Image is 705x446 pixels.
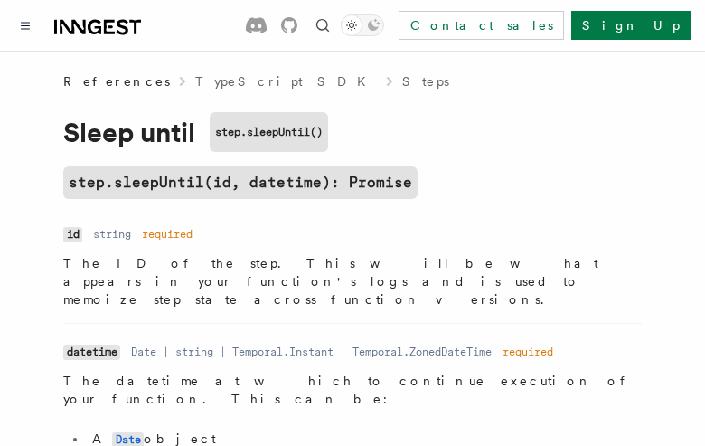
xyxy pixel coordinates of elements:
[312,14,334,36] button: Find something...
[210,112,328,152] code: step.sleepUntil()
[93,227,131,242] dd: string
[63,372,642,408] p: The datetime at which to continue execution of your function. This can be:
[112,432,144,446] a: Date
[131,345,492,359] dd: Date | string | Temporal.Instant | Temporal.ZonedDateTime
[14,14,36,36] button: Toggle navigation
[195,72,377,90] a: TypeScript SDK
[341,14,384,36] button: Toggle dark mode
[63,72,170,90] span: References
[63,112,642,152] h1: Sleep until
[503,345,553,359] dd: required
[571,11,691,40] a: Sign Up
[63,227,82,242] code: id
[63,254,642,308] p: The ID of the step. This will be what appears in your function's logs and is used to memoize step...
[402,72,449,90] a: Steps
[63,166,418,199] a: step.sleepUntil(id, datetime): Promise
[63,345,120,360] code: datetime
[142,227,193,242] dd: required
[399,11,564,40] a: Contact sales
